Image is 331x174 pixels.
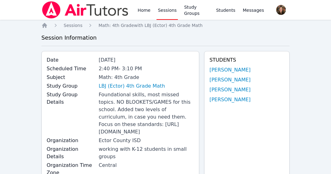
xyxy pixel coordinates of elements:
label: Study Group Details [47,91,95,106]
a: Sessions [64,22,83,28]
div: Ector County ISD [99,137,194,144]
span: Messages [243,7,264,13]
div: Foundational skills, most missed topics. NO BLOOKETS/GAMES for this school. Added two levels of c... [99,91,194,136]
h3: Session Information [41,33,290,42]
nav: Breadcrumb [41,22,290,28]
div: working with K-12 students in small groups [99,146,194,160]
img: Air Tutors [41,1,129,19]
a: [PERSON_NAME] [209,86,251,94]
a: LBJ (Ector) 4th Grade Math [99,82,165,90]
label: Organization Details [47,146,95,160]
a: [PERSON_NAME] [209,66,251,74]
a: [PERSON_NAME] [209,76,251,84]
div: Math: 4th Grade [99,74,194,81]
label: Study Group [47,82,95,90]
a: [PERSON_NAME] [209,96,251,103]
label: Scheduled Time [47,65,95,72]
div: [DATE] [99,56,194,64]
h4: Students [209,56,284,64]
a: Math: 4th Gradewith LBJ (Ector) 4th Grade Math [98,22,202,28]
span: Math: 4th Grade with LBJ (Ector) 4th Grade Math [98,23,202,28]
label: Date [47,56,95,64]
label: Subject [47,74,95,81]
div: 2:40 PM - 3:10 PM [99,65,194,72]
span: Sessions [64,23,83,28]
div: Central [99,162,194,169]
label: Organization [47,137,95,144]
